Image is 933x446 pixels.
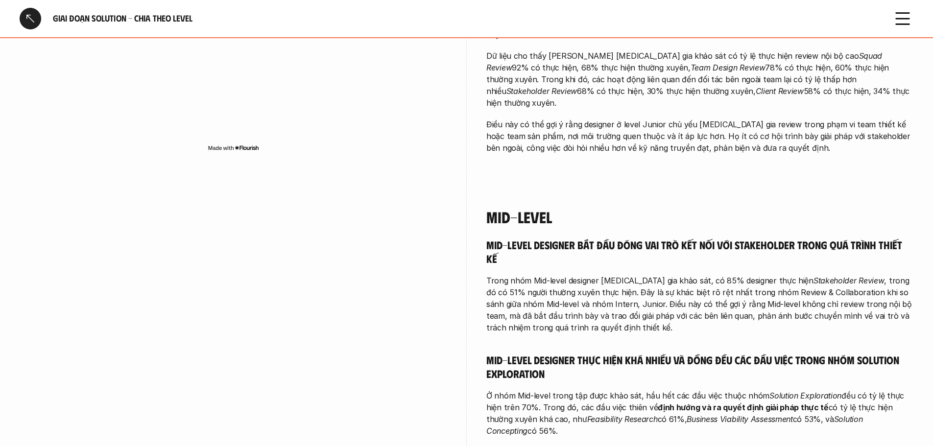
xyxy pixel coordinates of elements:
[486,275,913,333] p: Trong nhóm Mid-level designer [MEDICAL_DATA] gia khảo sát, có 85% designer thực hiện , trong đó c...
[486,118,913,154] p: Điều này có thể gợi ý rằng designer ở level Junior chủ yếu [MEDICAL_DATA] gia review trong phạm v...
[486,208,913,226] h4: Mid-Level
[658,402,829,412] strong: định hướng và ra quyết định giải pháp thực tế
[53,13,880,24] h6: Giai đoạn Solution - Chia theo Level
[691,63,766,72] em: Team Design Review
[587,414,658,424] em: Feasibility Research
[208,144,259,152] img: Made with Flourish
[486,51,885,72] em: Squad Review
[769,391,841,400] em: Solution Exploration
[506,86,577,96] em: Stakeholder Review
[687,414,792,424] em: Business Viability Assessment
[813,276,885,285] em: Stakeholder Review
[756,86,804,96] em: Client Review
[486,238,913,265] h5: Mid-level designer bắt đầu đóng vai trò kết nối với stakeholder trong quá trình thiết kế
[486,353,913,380] h5: Mid-level designer thực hiện khá nhiều và đồng đều các đầu việc trong nhóm Solution Exploration
[486,390,913,437] p: Ở nhóm Mid-level trong tập được khảo sát, hầu hết các đầu việc thuộc nhóm đều có tỷ lệ thực hiện ...
[486,50,913,109] p: Dữ liệu cho thấy [PERSON_NAME] [MEDICAL_DATA] gia khảo sát có tỷ lệ thực hiện review nội bộ cao 9...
